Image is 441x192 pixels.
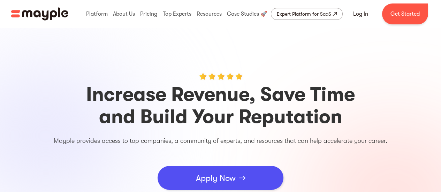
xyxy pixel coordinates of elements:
[17,135,424,146] p: Mayple provides access to top companies, a community of experts, and resources that can help acce...
[158,166,283,190] a: Apply Now
[138,3,159,25] div: Pricing
[345,6,377,22] a: Log In
[161,3,193,25] div: Top Experts
[271,8,343,20] a: Expert Platform for SaaS
[11,7,68,21] img: Mayple logo
[382,3,428,24] a: Get Started
[11,7,68,21] a: home
[84,3,109,25] div: Platform
[17,83,424,128] h1: Increase Revenue, Save Time and Build Your Reputation
[277,10,331,18] div: Expert Platform for SaaS
[195,3,223,25] div: Resources
[111,3,137,25] div: About Us
[196,168,236,189] div: Apply Now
